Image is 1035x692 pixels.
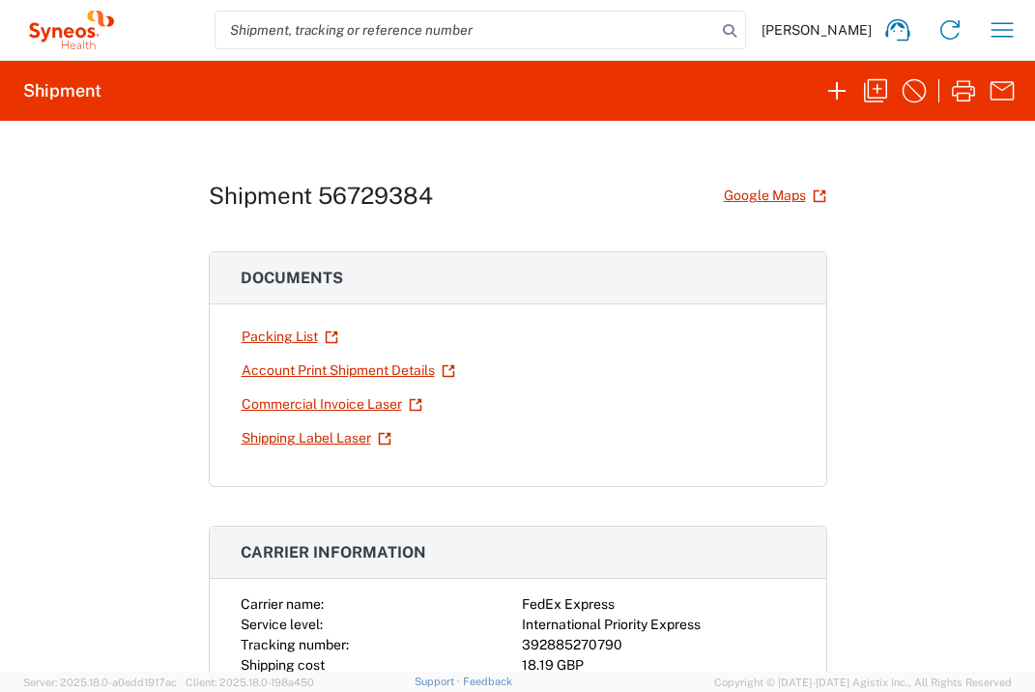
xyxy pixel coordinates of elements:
span: Service level: [241,617,323,632]
span: Client: 2025.18.0-198a450 [186,677,314,688]
div: FedEx Express [522,594,795,615]
a: Account Print Shipment Details [241,354,456,388]
span: Documents [241,269,343,287]
span: Carrier name: [241,596,324,612]
h2: Shipment [23,79,101,102]
span: Carrier information [241,543,426,562]
div: International Priority Express [522,615,795,635]
a: Support [415,676,463,687]
a: Commercial Invoice Laser [241,388,423,421]
span: [PERSON_NAME] [762,21,872,39]
a: Google Maps [723,179,827,213]
div: 392885270790 [522,635,795,655]
input: Shipment, tracking or reference number [216,12,716,48]
a: Shipping Label Laser [241,421,392,455]
span: Tracking number: [241,637,349,652]
a: Feedback [463,676,512,687]
h1: Shipment 56729384 [209,182,433,210]
div: 18.19 GBP [522,655,795,676]
span: Server: 2025.18.0-a0edd1917ac [23,677,177,688]
span: Copyright © [DATE]-[DATE] Agistix Inc., All Rights Reserved [714,674,1012,691]
a: Packing List [241,320,339,354]
span: Shipping cost [241,657,325,673]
